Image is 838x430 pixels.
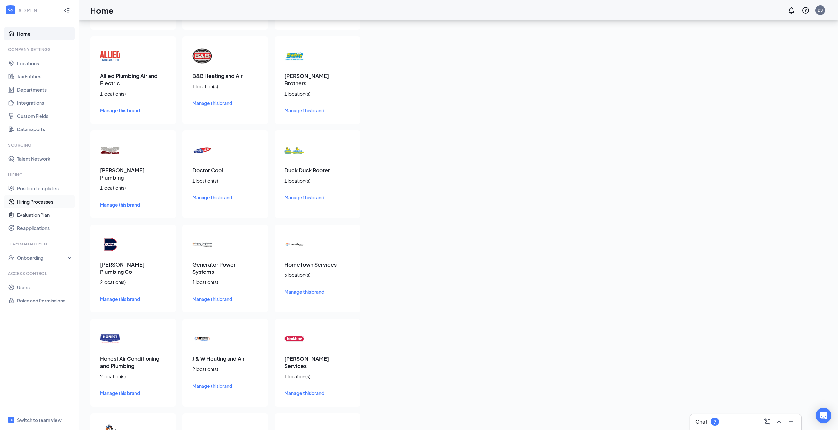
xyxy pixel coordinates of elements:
div: 1 location(s) [100,185,166,191]
a: Manage this brand [284,107,350,114]
h3: Allied Plumbing Air and Electric [100,72,166,87]
div: 2 location(s) [192,366,258,372]
img: Duvall Plumbing Co logo [100,235,120,254]
img: Generator Power Systems logo [192,235,212,254]
a: Manage this brand [192,382,258,389]
svg: QuestionInfo [802,6,810,14]
img: Bradbury Brothers logo [284,46,304,66]
div: 1 location(s) [100,90,166,97]
a: Manage this brand [100,107,166,114]
a: Tax Entities [17,70,73,83]
div: 1 location(s) [284,90,350,97]
h3: Generator Power Systems [192,261,258,275]
span: Manage this brand [192,194,232,200]
span: Manage this brand [100,107,140,113]
svg: Notifications [787,6,795,14]
div: Switch to team view [17,417,62,423]
a: Home [17,27,73,40]
button: ComposeMessage [762,416,772,427]
span: Manage this brand [100,390,140,396]
a: Manage this brand [192,194,258,201]
a: Manage this brand [192,100,258,107]
img: B&B Heating and Air logo [192,46,212,66]
img: Duck Duck Rooter logo [284,140,304,160]
a: Data Exports [17,123,73,136]
a: Manage this brand [284,288,350,295]
span: Manage this brand [192,100,232,106]
div: 2 location(s) [100,373,166,380]
h1: Home [90,5,114,16]
a: Manage this brand [100,295,166,302]
h3: [PERSON_NAME] Services [284,355,350,370]
img: HomeTown Services logo [284,235,304,254]
span: Manage this brand [192,296,232,302]
div: 7 [714,419,716,425]
svg: WorkstreamLogo [9,418,13,422]
svg: WorkstreamLogo [7,7,14,13]
div: 1 location(s) [284,373,350,380]
a: Manage this brand [284,389,350,397]
a: Position Templates [17,182,73,195]
div: Onboarding [17,254,68,261]
a: Evaluation Plan [17,208,73,221]
h3: J & W Heating and Air [192,355,258,362]
h3: Duck Duck Rooter [284,167,350,174]
img: J & W Heating and Air logo [192,329,212,349]
a: Custom Fields [17,109,73,123]
a: Talent Network [17,152,73,165]
div: Company Settings [8,47,72,52]
div: Hiring [8,172,72,178]
div: Open Intercom Messenger [816,408,831,423]
svg: ChevronUp [775,418,783,426]
h3: Doctor Cool [192,167,258,174]
img: Allied Plumbing Air and Electric logo [100,46,120,66]
span: Manage this brand [284,289,324,295]
svg: ComposeMessage [763,418,771,426]
a: Users [17,281,73,294]
div: BS [818,7,823,13]
a: Locations [17,57,73,70]
img: John Moore Services logo [284,329,304,349]
button: ChevronUp [774,416,784,427]
svg: Collapse [64,7,70,14]
div: 1 location(s) [192,83,258,90]
span: Manage this brand [284,390,324,396]
span: Manage this brand [100,202,140,208]
div: ADMIN [18,7,58,14]
div: Team Management [8,241,72,247]
a: Departments [17,83,73,96]
svg: UserCheck [8,254,14,261]
svg: Minimize [787,418,795,426]
a: Roles and Permissions [17,294,73,307]
a: Manage this brand [284,194,350,201]
a: Manage this brand [100,201,166,208]
h3: [PERSON_NAME] Plumbing Co [100,261,166,275]
div: 1 location(s) [284,177,350,184]
button: Minimize [786,416,796,427]
h3: [PERSON_NAME] Brothers [284,72,350,87]
img: Doctor Cool logo [192,140,212,160]
div: Access control [8,271,72,276]
img: Honest Air Conditioning and Plumbing logo [100,329,120,349]
h3: [PERSON_NAME] Plumbing [100,167,166,181]
div: 1 location(s) [192,177,258,184]
div: 1 location(s) [192,279,258,285]
h3: B&B Heating and Air [192,72,258,80]
span: Manage this brand [284,194,324,200]
div: Sourcing [8,142,72,148]
h3: HomeTown Services [284,261,350,268]
div: 5 location(s) [284,272,350,278]
a: Reapplications [17,221,73,235]
span: Manage this brand [284,107,324,113]
img: Chambliss Plumbing logo [100,140,120,160]
a: Hiring Processes [17,195,73,208]
a: Integrations [17,96,73,109]
span: Manage this brand [192,383,232,389]
a: Manage this brand [192,295,258,302]
h3: Honest Air Conditioning and Plumbing [100,355,166,370]
h3: Chat [695,418,707,425]
a: Manage this brand [100,389,166,397]
span: Manage this brand [100,296,140,302]
div: 2 location(s) [100,279,166,285]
